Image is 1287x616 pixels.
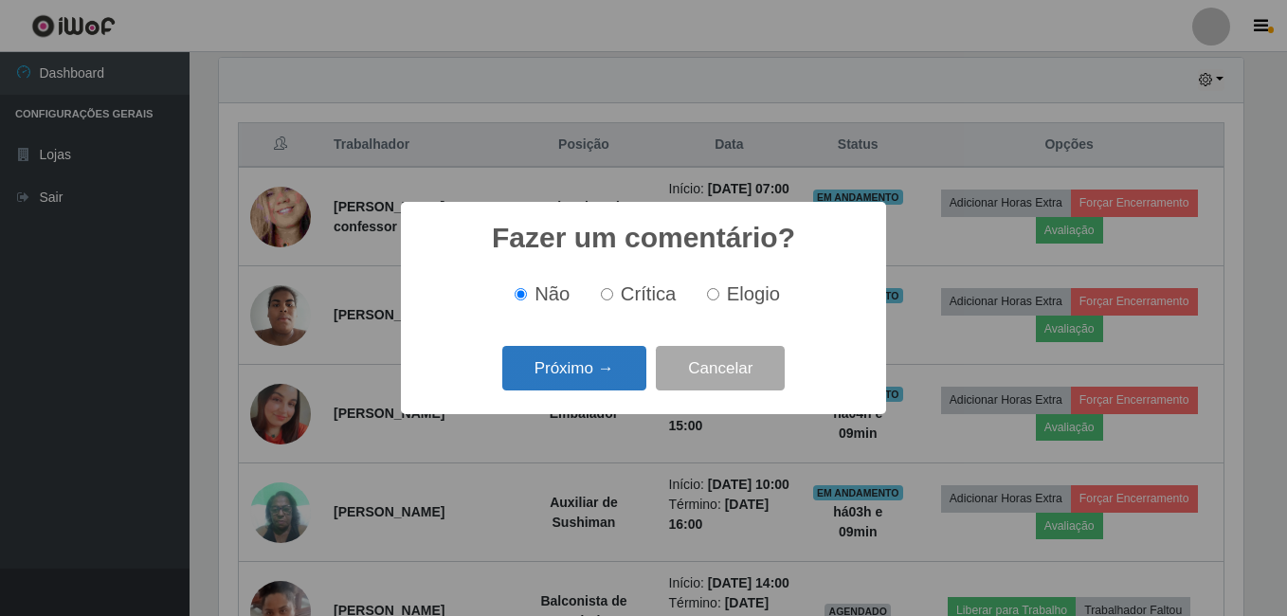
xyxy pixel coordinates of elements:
[492,221,795,255] h2: Fazer um comentário?
[515,288,527,300] input: Não
[621,283,677,304] span: Crítica
[727,283,780,304] span: Elogio
[707,288,719,300] input: Elogio
[601,288,613,300] input: Crítica
[656,346,785,390] button: Cancelar
[535,283,570,304] span: Não
[502,346,646,390] button: Próximo →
